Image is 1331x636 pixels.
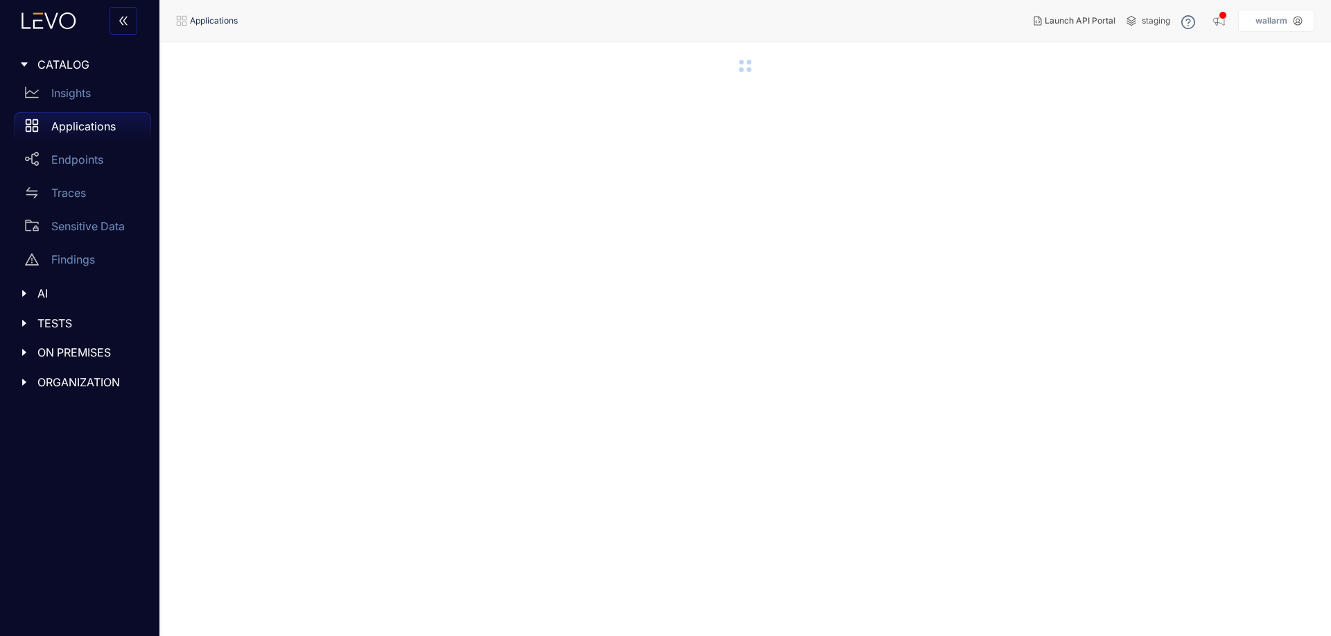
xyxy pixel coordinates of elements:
[37,346,140,359] span: ON PREMISES
[8,368,151,397] div: ORGANIZATION
[19,60,29,69] span: caret-right
[19,347,29,357] span: caret-right
[1142,16,1170,26] span: staging
[25,252,39,266] span: warning
[37,58,140,71] span: CATALOG
[51,153,103,166] p: Endpoints
[1255,16,1287,26] p: wallarm
[8,309,151,338] div: TESTS
[37,317,140,329] span: TESTS
[14,246,151,279] a: Findings
[14,179,151,212] a: Traces
[1045,16,1115,26] span: Launch API Portal
[37,376,140,388] span: ORGANIZATION
[14,212,151,246] a: Sensitive Data
[51,120,116,132] p: Applications
[19,318,29,328] span: caret-right
[8,279,151,308] div: AI
[110,7,137,35] button: double-left
[25,186,39,200] span: swap
[51,253,95,266] p: Findings
[8,338,151,367] div: ON PREMISES
[51,220,125,232] p: Sensitive Data
[190,16,238,26] span: Applications
[51,87,91,99] p: Insights
[8,50,151,79] div: CATALOG
[14,79,151,112] a: Insights
[19,377,29,387] span: caret-right
[118,15,129,28] span: double-left
[14,112,151,146] a: Applications
[19,289,29,298] span: caret-right
[1023,10,1126,32] button: Launch API Portal
[51,187,86,199] p: Traces
[14,146,151,179] a: Endpoints
[37,287,140,300] span: AI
